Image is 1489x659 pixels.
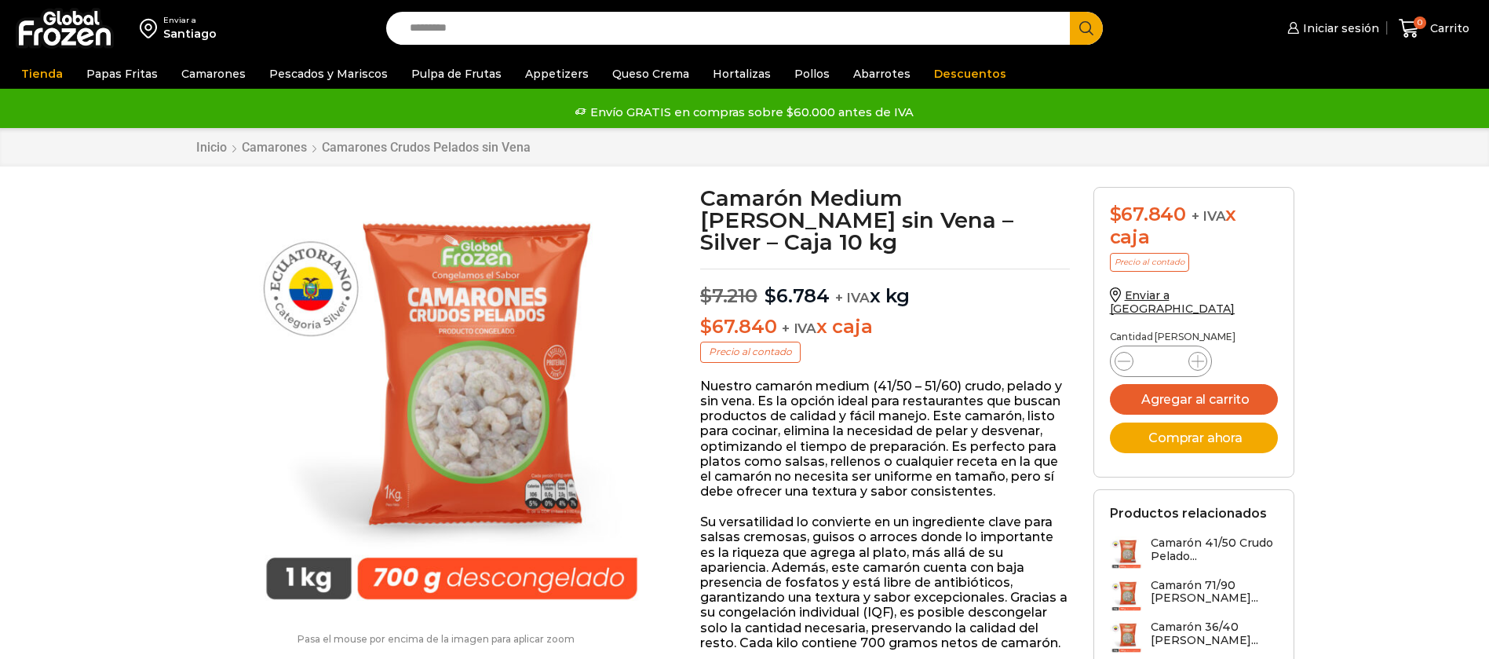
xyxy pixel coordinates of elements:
[1283,13,1379,44] a: Iniciar sesión
[765,284,830,307] bdi: 6.784
[1110,423,1278,453] button: Comprar ahora
[517,59,597,89] a: Appetizers
[78,59,166,89] a: Papas Fritas
[835,290,870,306] span: + IVA
[1110,579,1278,613] a: Camarón 71/90 [PERSON_NAME]...
[700,316,1070,339] p: x caja
[1110,203,1122,225] span: $
[173,59,254,89] a: Camarones
[321,140,531,155] a: Camarones Crudos Pelados sin Vena
[700,315,712,338] span: $
[13,59,71,89] a: Tienda
[163,15,217,26] div: Enviar a
[1151,536,1278,563] h3: Camarón 41/50 Crudo Pelado...
[700,187,1070,253] h1: Camarón Medium [PERSON_NAME] sin Vena – Silver – Caja 10 kg
[705,59,779,89] a: Hortalizas
[1299,20,1379,36] span: Iniciar sesión
[236,187,667,618] img: PM04004043
[1192,208,1226,224] span: + IVA
[1395,10,1473,47] a: 0 Carrito
[1110,253,1189,272] p: Precio al contado
[1110,288,1235,316] a: Enviar a [GEOGRAPHIC_DATA]
[926,59,1014,89] a: Descuentos
[765,284,776,307] span: $
[1414,16,1426,29] span: 0
[1146,350,1176,372] input: Product quantity
[195,634,677,645] p: Pasa el mouse por encima de la imagen para aplicar zoom
[1151,621,1278,647] h3: Camarón 36/40 [PERSON_NAME]...
[1070,12,1103,45] button: Search button
[140,15,163,42] img: address-field-icon.svg
[1110,384,1278,415] button: Agregar al carrito
[1110,506,1267,521] h2: Productos relacionados
[786,59,838,89] a: Pollos
[163,26,217,42] div: Santiago
[261,59,396,89] a: Pescados y Mariscos
[241,140,308,155] a: Camarones
[1110,331,1278,342] p: Cantidad [PERSON_NAME]
[1110,621,1278,654] a: Camarón 36/40 [PERSON_NAME]...
[195,140,531,155] nav: Breadcrumb
[1426,20,1469,36] span: Carrito
[700,342,801,362] p: Precio al contado
[845,59,918,89] a: Abarrotes
[403,59,509,89] a: Pulpa de Frutas
[700,269,1070,308] p: x kg
[700,315,776,338] bdi: 67.840
[1110,203,1278,249] div: x caja
[700,284,757,307] bdi: 7.210
[1110,536,1278,570] a: Camarón 41/50 Crudo Pelado...
[700,379,1070,500] p: Nuestro camarón medium (41/50 – 51/60) crudo, pelado y sin vena. Es la opción ideal para restaura...
[1110,203,1186,225] bdi: 67.840
[700,514,1070,650] p: Su versatilidad lo convierte en un ingrediente clave para salsas cremosas, guisos o arroces donde...
[782,320,816,336] span: + IVA
[700,284,712,307] span: $
[604,59,697,89] a: Queso Crema
[1151,579,1278,606] h3: Camarón 71/90 [PERSON_NAME]...
[195,140,228,155] a: Inicio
